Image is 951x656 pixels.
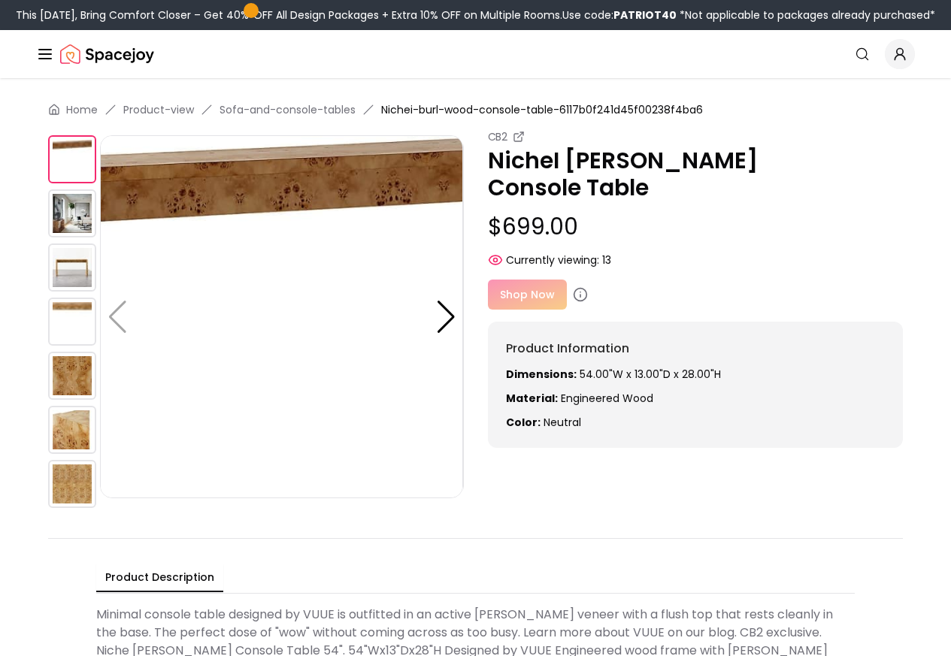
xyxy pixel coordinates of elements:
[36,30,915,78] nav: Global
[48,352,96,400] img: https://storage.googleapis.com/spacejoy-main/assets/6117b0f241d45f00238f4ba6/product_4_4cfk1fcphc09
[381,102,703,117] span: Nichei-burl-wood-console-table-6117b0f241d45f00238f4ba6
[613,8,677,23] b: PATRIOT40
[544,415,581,430] span: neutral
[602,252,611,268] span: 13
[48,243,96,292] img: https://storage.googleapis.com/spacejoy-main/assets/6117b0f241d45f00238f4ba6/product_2_np13n69g529g
[561,391,653,406] span: Engineered wood
[16,8,935,23] div: This [DATE], Bring Comfort Closer – Get 40% OFF All Design Packages + Extra 10% OFF on Multiple R...
[488,129,507,144] small: CB2
[488,147,904,201] p: NicheI [PERSON_NAME] Console Table
[66,102,98,117] a: Home
[48,460,96,508] img: https://storage.googleapis.com/spacejoy-main/assets/6117b0f241d45f00238f4ba6/product_6_i512bn5kcl28
[48,406,96,454] img: https://storage.googleapis.com/spacejoy-main/assets/6117b0f241d45f00238f4ba6/product_5_hl7ep6akmn0e
[506,391,558,406] strong: Material:
[220,102,356,117] a: Sofa-and-console-tables
[506,340,886,358] h6: Product Information
[506,252,599,268] span: Currently viewing:
[100,135,463,498] img: https://storage.googleapis.com/spacejoy-main/assets/6117b0f241d45f00238f4ba6/product_0_fh8bg6hc3emk
[48,298,96,346] img: https://storage.googleapis.com/spacejoy-main/assets/6117b0f241d45f00238f4ba6/product_3_ag1m4eol0b7
[96,564,223,592] button: Product Description
[463,135,826,498] img: https://storage.googleapis.com/spacejoy-main/assets/6117b0f241d45f00238f4ba6/product_1_c75g9dg5gccj
[123,102,194,117] a: Product-view
[488,213,904,240] p: $699.00
[60,39,154,69] img: Spacejoy Logo
[48,135,96,183] img: https://storage.googleapis.com/spacejoy-main/assets/6117b0f241d45f00238f4ba6/product_0_fh8bg6hc3emk
[506,367,577,382] strong: Dimensions:
[506,367,886,382] p: 54.00"W x 13.00"D x 28.00"H
[506,415,541,430] strong: Color:
[562,8,677,23] span: Use code:
[48,189,96,237] img: https://storage.googleapis.com/spacejoy-main/assets/6117b0f241d45f00238f4ba6/product_1_c75g9dg5gccj
[60,39,154,69] a: Spacejoy
[48,102,903,117] nav: breadcrumb
[677,8,935,23] span: *Not applicable to packages already purchased*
